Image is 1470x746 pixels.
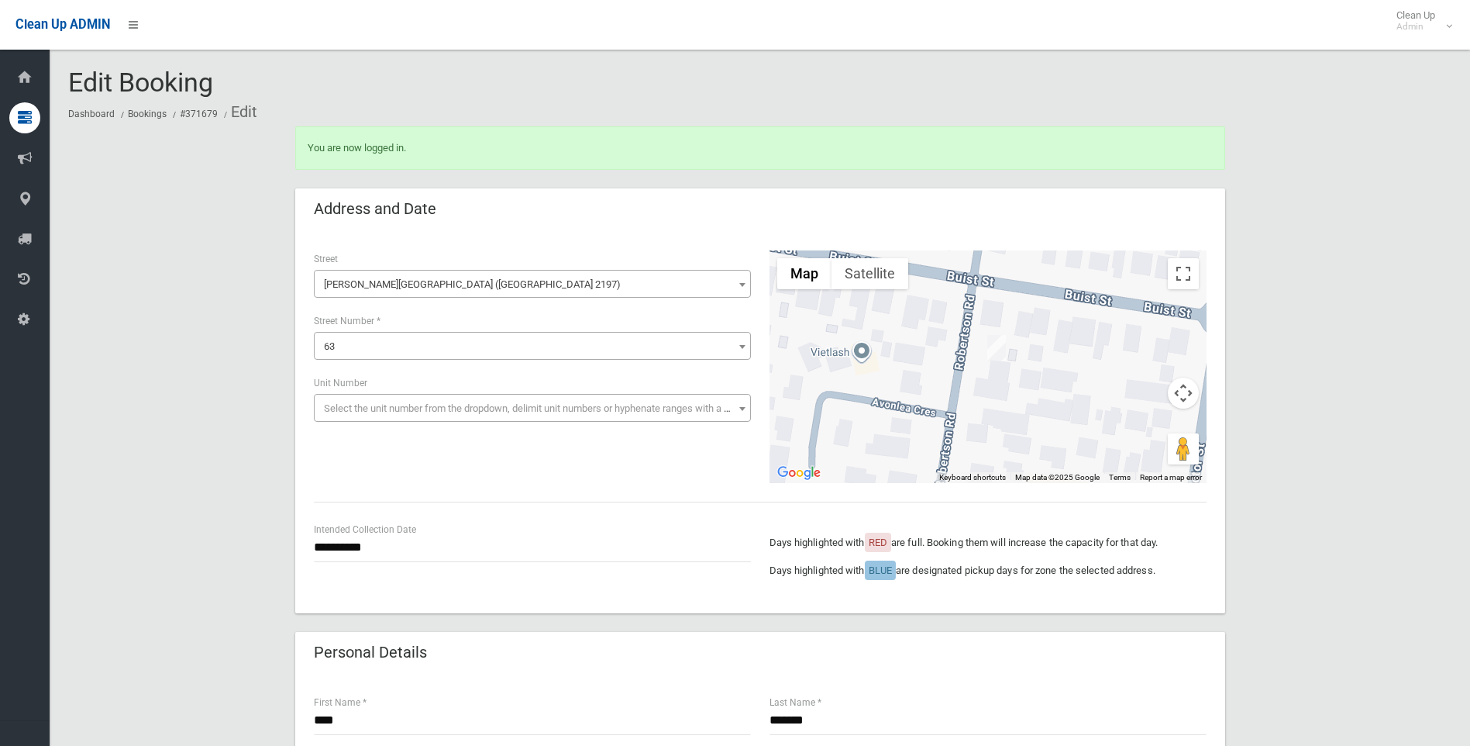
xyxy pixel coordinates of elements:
button: Show satellite imagery [831,258,908,289]
span: Robertson Road (BASS HILL 2197) [314,270,751,298]
p: Days highlighted with are designated pickup days for zone the selected address. [769,561,1207,580]
button: Toggle fullscreen view [1168,258,1199,289]
span: BLUE [869,565,892,576]
div: You are now logged in. [295,126,1225,170]
a: #371679 [180,109,218,119]
button: Keyboard shortcuts [939,472,1006,483]
a: Report a map error [1140,473,1202,482]
button: Drag Pegman onto the map to open Street View [1168,433,1199,465]
span: 63 [314,332,751,360]
button: Show street map [777,258,831,289]
div: 63 Robertson Road, BASS HILL NSW 2197 [987,335,1006,361]
button: Map camera controls [1168,378,1199,409]
span: Clean Up [1389,9,1451,33]
small: Admin [1396,21,1435,33]
a: Open this area in Google Maps (opens a new window) [773,463,825,483]
header: Personal Details [295,637,446,668]
span: Robertson Road (BASS HILL 2197) [318,274,747,295]
p: Days highlighted with are full. Booking them will increase the capacity for that day. [769,534,1207,552]
a: Dashboard [68,109,115,119]
span: 63 [318,336,747,357]
a: Terms (opens in new tab) [1109,473,1131,482]
header: Address and Date [295,194,455,224]
a: Bookings [128,109,167,119]
span: Edit Booking [68,67,213,98]
span: RED [869,537,887,548]
span: Clean Up ADMIN [15,17,110,32]
img: Google [773,463,825,483]
span: Map data ©2025 Google [1015,473,1100,482]
li: Edit [220,98,257,126]
span: Select the unit number from the dropdown, delimit unit numbers or hyphenate ranges with a comma [324,402,757,414]
span: 63 [324,340,335,352]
